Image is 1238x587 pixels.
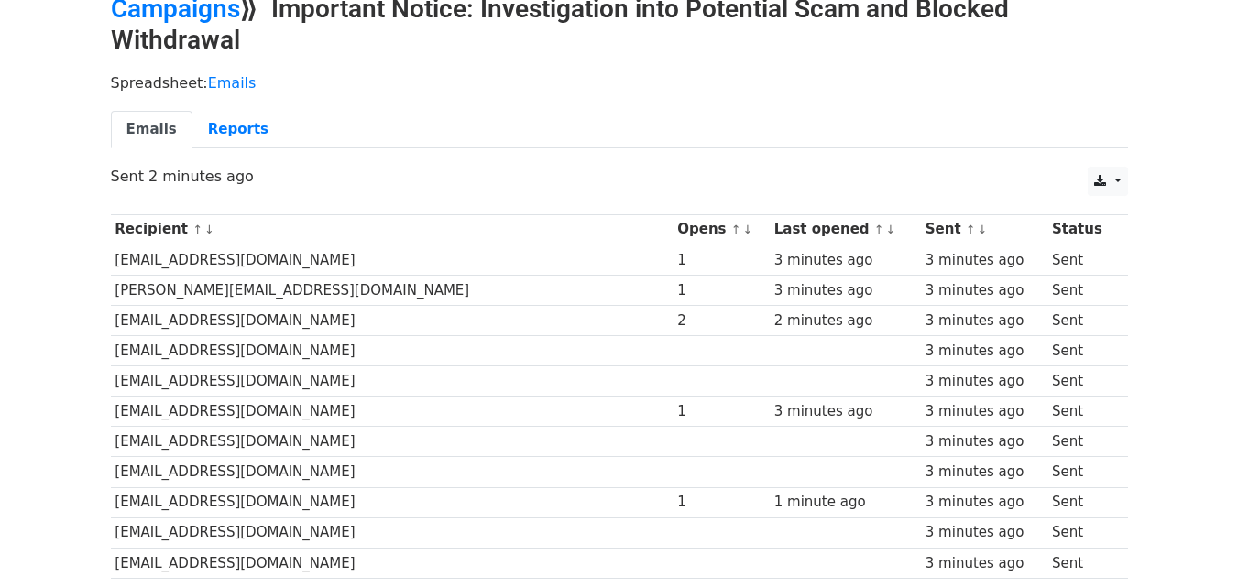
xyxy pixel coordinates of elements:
td: Sent [1047,487,1117,517]
div: 1 [677,492,765,513]
iframe: Chat Widget [1146,499,1238,587]
a: ↓ [204,223,214,236]
td: Sent [1047,517,1117,548]
td: [PERSON_NAME][EMAIL_ADDRESS][DOMAIN_NAME] [111,275,674,305]
td: [EMAIL_ADDRESS][DOMAIN_NAME] [111,487,674,517]
div: 2 minutes ago [774,310,916,332]
a: ↑ [874,223,884,236]
div: 1 [677,250,765,271]
td: [EMAIL_ADDRESS][DOMAIN_NAME] [111,457,674,487]
div: 3 minutes ago [926,431,1044,452]
a: ↓ [886,223,896,236]
a: Emails [111,111,192,148]
a: Emails [208,74,257,92]
td: Sent [1047,457,1117,487]
div: 1 [677,280,765,301]
td: [EMAIL_ADDRESS][DOMAIN_NAME] [111,305,674,335]
div: 1 minute ago [774,492,916,513]
a: ↑ [966,223,976,236]
p: Sent 2 minutes ago [111,167,1128,186]
div: 3 minutes ago [926,492,1044,513]
div: 3 minutes ago [926,250,1044,271]
td: [EMAIL_ADDRESS][DOMAIN_NAME] [111,548,674,578]
div: 3 minutes ago [926,522,1044,543]
th: Recipient [111,214,674,245]
div: 3 minutes ago [926,341,1044,362]
td: [EMAIL_ADDRESS][DOMAIN_NAME] [111,517,674,548]
div: 3 minutes ago [926,553,1044,574]
td: [EMAIL_ADDRESS][DOMAIN_NAME] [111,336,674,366]
th: Last opened [770,214,921,245]
th: Opens [673,214,770,245]
div: 3 minutes ago [774,250,916,271]
td: Sent [1047,427,1117,457]
td: Sent [1047,366,1117,397]
div: 3 minutes ago [926,462,1044,483]
div: 2 [677,310,765,332]
td: [EMAIL_ADDRESS][DOMAIN_NAME] [111,397,674,427]
a: ↑ [192,223,203,236]
td: Sent [1047,245,1117,275]
div: 3 minutes ago [926,371,1044,392]
td: [EMAIL_ADDRESS][DOMAIN_NAME] [111,245,674,275]
div: 3 minutes ago [926,310,1044,332]
a: Reports [192,111,284,148]
td: Sent [1047,305,1117,335]
td: Sent [1047,275,1117,305]
div: 3 minutes ago [926,280,1044,301]
div: 3 minutes ago [774,280,916,301]
td: Sent [1047,336,1117,366]
a: ↓ [743,223,753,236]
a: ↓ [978,223,988,236]
p: Spreadsheet: [111,73,1128,92]
td: Sent [1047,397,1117,427]
div: 3 minutes ago [774,401,916,422]
div: 3 minutes ago [926,401,1044,422]
th: Sent [921,214,1047,245]
th: Status [1047,214,1117,245]
td: [EMAIL_ADDRESS][DOMAIN_NAME] [111,366,674,397]
a: ↑ [731,223,741,236]
td: Sent [1047,548,1117,578]
td: [EMAIL_ADDRESS][DOMAIN_NAME] [111,427,674,457]
div: 1 [677,401,765,422]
